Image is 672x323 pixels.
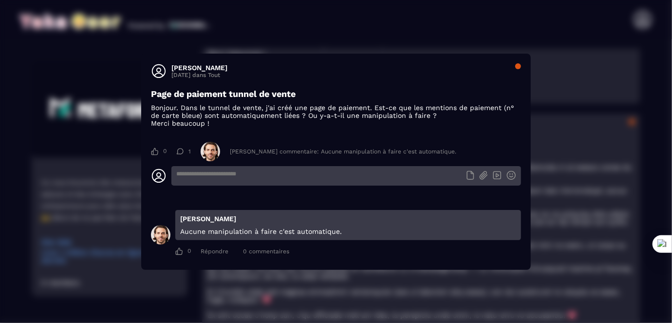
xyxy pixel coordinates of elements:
h3: Page de paiement tunnel de vente [151,89,521,99]
div: Répondre [201,248,228,255]
p: [PERSON_NAME] [180,215,516,223]
p: Aucune manipulation à faire c'est automatique. [180,228,516,235]
p: Bonjour. Dans le tunnel de vente, j'ai créé une page de paiement. Est-ce que les mentions de paie... [151,104,521,127]
span: 0 [163,148,167,155]
span: 1 [188,148,191,155]
h3: [PERSON_NAME] [171,64,227,72]
div: [PERSON_NAME] commentaire: Aucune manipulation à faire c'est automatique. [230,148,456,155]
p: [DATE] dans Tout [171,72,227,78]
span: 0 [187,247,191,255]
span: commentaires [249,248,289,255]
span: 0 [243,248,246,255]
